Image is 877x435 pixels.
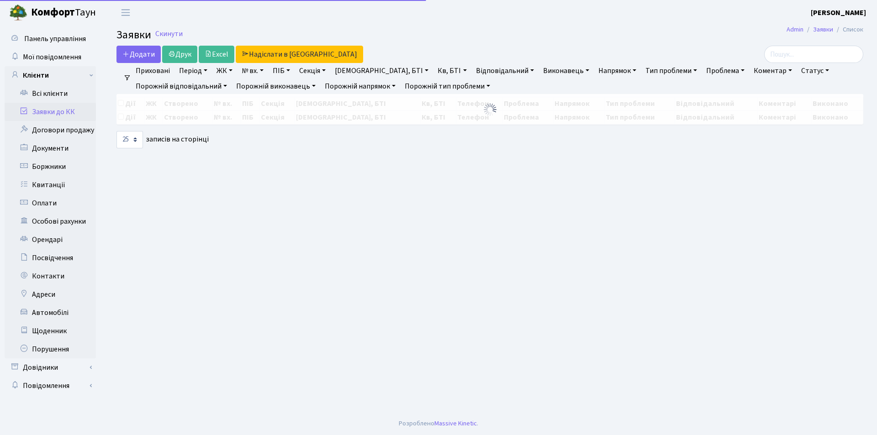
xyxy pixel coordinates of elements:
input: Пошук... [764,46,863,63]
a: Надіслати в [GEOGRAPHIC_DATA] [236,46,363,63]
span: Мої повідомлення [23,52,81,62]
a: ЖК [213,63,236,79]
a: Документи [5,139,96,157]
a: Оплати [5,194,96,212]
a: Порожній виконавець [232,79,319,94]
a: Порожній напрямок [321,79,399,94]
a: Admin [787,25,803,34]
a: Щоденник [5,322,96,340]
a: № вх. [238,63,267,79]
a: Заявки до КК [5,103,96,121]
a: Статус [798,63,833,79]
a: Клієнти [5,66,96,84]
a: Квитанції [5,176,96,194]
a: Проблема [703,63,748,79]
a: Повідомлення [5,377,96,395]
a: Тип проблеми [642,63,701,79]
div: Розроблено . [399,419,478,429]
a: Посвідчення [5,249,96,267]
a: Контакти [5,267,96,285]
a: Excel [199,46,234,63]
a: Порожній тип проблеми [401,79,494,94]
a: Довідники [5,358,96,377]
a: Коментар [750,63,796,79]
select: записів на сторінці [116,131,143,148]
a: Порожній відповідальний [132,79,231,94]
a: Друк [162,46,197,63]
a: [PERSON_NAME] [811,7,866,18]
a: ПІБ [269,63,294,79]
img: logo.png [9,4,27,22]
a: Заявки [813,25,833,34]
a: Відповідальний [472,63,538,79]
a: Скинути [155,30,183,38]
b: [PERSON_NAME] [811,8,866,18]
a: Боржники [5,157,96,176]
a: Період [175,63,211,79]
b: Комфорт [31,5,75,20]
span: Панель управління [24,34,86,44]
li: Список [833,25,863,35]
a: Панель управління [5,30,96,48]
img: Обробка... [483,102,497,117]
a: Адреси [5,285,96,304]
a: Приховані [132,63,174,79]
span: Заявки [116,27,151,43]
label: записів на сторінці [116,131,209,148]
a: Автомобілі [5,304,96,322]
a: Всі клієнти [5,84,96,103]
a: Особові рахунки [5,212,96,231]
a: Секція [296,63,329,79]
a: Кв, БТІ [434,63,470,79]
a: Додати [116,46,161,63]
a: Договори продажу [5,121,96,139]
span: Додати [122,49,155,59]
a: [DEMOGRAPHIC_DATA], БТІ [331,63,432,79]
a: Виконавець [539,63,593,79]
a: Орендарі [5,231,96,249]
button: Переключити навігацію [114,5,137,20]
nav: breadcrumb [773,20,877,39]
span: Таун [31,5,96,21]
a: Massive Kinetic [434,419,477,428]
a: Напрямок [595,63,640,79]
a: Порушення [5,340,96,358]
a: Мої повідомлення [5,48,96,66]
